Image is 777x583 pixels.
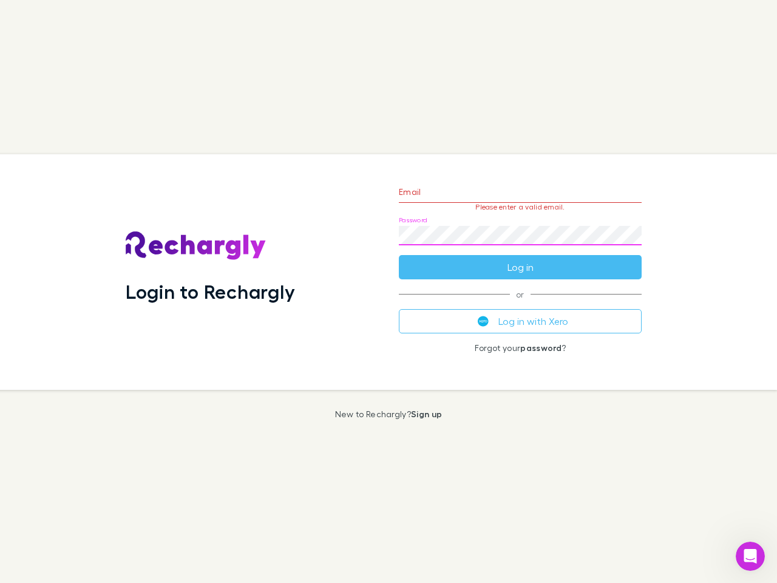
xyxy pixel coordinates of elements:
[411,409,442,419] a: Sign up
[399,255,642,279] button: Log in
[399,343,642,353] p: Forgot your ?
[520,343,562,353] a: password
[399,309,642,333] button: Log in with Xero
[736,542,765,571] iframe: Intercom live chat
[399,203,642,211] p: Please enter a valid email.
[335,409,443,419] p: New to Rechargly?
[478,316,489,327] img: Xero's logo
[126,280,295,303] h1: Login to Rechargly
[126,231,266,261] img: Rechargly's Logo
[399,216,427,225] label: Password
